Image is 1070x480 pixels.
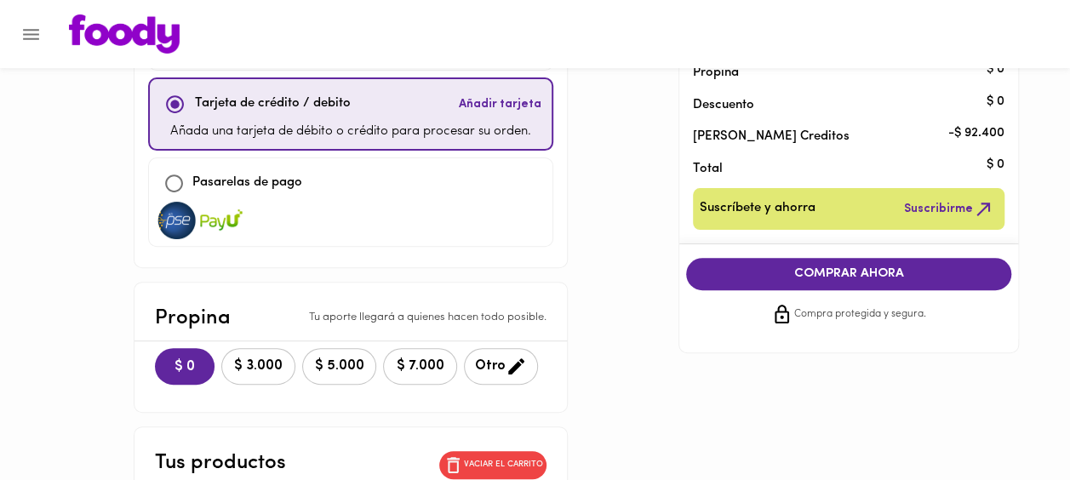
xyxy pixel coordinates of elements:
[686,258,1011,290] button: COMPRAR AHORA
[693,96,754,114] p: Descuento
[200,202,243,239] img: visa
[459,96,541,113] span: Añadir tarjeta
[971,381,1053,463] iframe: Messagebird Livechat Widget
[232,358,284,374] span: $ 3.000
[439,451,546,479] button: Vaciar el carrito
[302,348,376,385] button: $ 5.000
[464,348,538,385] button: Otro
[987,157,1004,174] p: $ 0
[987,60,1004,78] p: $ 0
[693,64,977,82] p: Propina
[475,356,527,377] span: Otro
[10,14,52,55] button: Menu
[221,348,295,385] button: $ 3.000
[693,128,977,146] p: [PERSON_NAME] Creditos
[169,359,201,375] span: $ 0
[309,310,546,326] p: Tu aporte llegará a quienes hacen todo posible.
[156,202,198,239] img: visa
[195,94,351,114] p: Tarjeta de crédito / debito
[170,123,531,142] p: Añada una tarjeta de débito o crédito para procesar su orden.
[313,358,365,374] span: $ 5.000
[700,198,815,220] span: Suscríbete y ahorra
[455,86,545,123] button: Añadir tarjeta
[464,459,543,471] p: Vaciar el carrito
[394,358,446,374] span: $ 7.000
[901,195,998,223] button: Suscribirme
[155,448,286,478] p: Tus productos
[703,266,994,282] span: COMPRAR AHORA
[904,198,994,220] span: Suscribirme
[794,306,926,323] span: Compra protegida y segura.
[155,348,215,385] button: $ 0
[948,124,1004,142] p: - $ 92.400
[987,93,1004,111] p: $ 0
[693,160,977,178] p: Total
[192,174,302,193] p: Pasarelas de pago
[383,348,457,385] button: $ 7.000
[155,303,231,334] p: Propina
[69,14,180,54] img: logo.png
